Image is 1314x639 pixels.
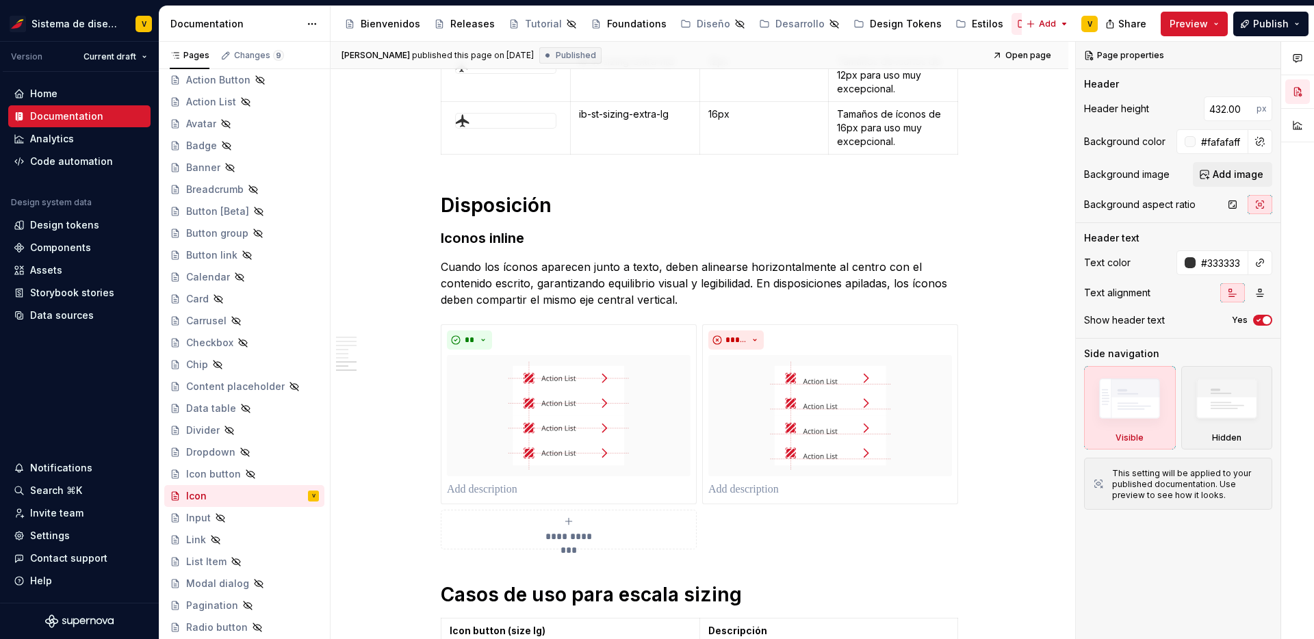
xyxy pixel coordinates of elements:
div: Pagination [186,599,238,612]
button: Share [1098,12,1155,36]
a: Calendar [164,266,324,288]
a: Foundations [585,13,672,35]
span: Add [1039,18,1056,29]
div: Button group [186,226,248,240]
div: Bienvenidos [361,17,420,31]
div: Side navigation [1084,347,1159,361]
span: [PERSON_NAME] [342,50,410,61]
svg: Supernova Logo [45,614,114,628]
strong: Descripción [708,625,767,636]
div: Dropdown [186,445,235,459]
a: IconV [164,485,324,507]
div: Data sources [30,309,94,322]
img: c339a415-0be9-42dc-a8e6-f2f246e50836.svg [708,355,952,476]
p: Tamaños de íconos de 16px para uso muy excepcional. [837,107,949,148]
strong: Icon button (size lg) [450,625,545,636]
div: Data table [186,402,236,415]
div: Documentation [30,109,103,123]
a: Chip [164,354,324,376]
div: Assets [30,263,62,277]
a: Breadcrumb [164,179,324,200]
input: Auto [1196,250,1248,275]
div: Breadcrumb [186,183,244,196]
button: Publish [1233,12,1309,36]
p: px [1257,103,1267,114]
div: Header height [1084,102,1149,116]
div: Notifications [30,461,92,475]
div: Radio button [186,621,248,634]
a: Content placeholder [164,376,324,397]
span: Current draft [83,51,136,62]
div: V [312,489,315,503]
a: Action Button [164,69,324,91]
a: Components [8,237,151,259]
a: Action List [164,91,324,113]
button: Notifications [8,457,151,479]
div: Page tree [339,10,1019,38]
a: Badge [164,135,324,157]
input: Auto [1196,129,1248,154]
button: Sistema de diseño IberiaV [3,9,156,38]
div: Changes [234,50,284,61]
a: Divider [164,419,324,441]
a: Card [164,288,324,310]
span: Add image [1213,168,1263,181]
div: Storybook stories [30,286,114,300]
a: Invite team [8,502,151,524]
div: V [142,18,146,29]
div: Design tokens [30,218,99,232]
div: This setting will be applied to your published documentation. Use preview to see how it looks. [1112,468,1263,501]
button: Search ⌘K [8,480,151,501]
a: Bienvenidos [339,13,426,35]
div: Background aspect ratio [1084,198,1196,211]
span: Share [1118,17,1146,31]
div: Card [186,292,209,306]
span: Open page [1005,50,1051,61]
label: Yes [1232,315,1248,326]
img: 55604660-494d-44a9-beb2-692398e9940a.png [10,16,26,32]
div: Invite team [30,506,83,520]
h3: Iconos inline [441,229,958,248]
div: Components [30,241,91,255]
a: Documentation [8,105,151,127]
a: Code automation [8,151,151,172]
div: Sistema de diseño Iberia [31,17,119,31]
a: Design Tokens [848,13,947,35]
span: Publish [1253,17,1289,31]
div: Divider [186,423,220,437]
div: Action Button [186,73,250,87]
span: Published [556,50,596,61]
a: Icon button [164,463,324,485]
a: List Item [164,551,324,573]
div: Text alignment [1084,286,1150,300]
div: Design Tokens [870,17,942,31]
div: Chip [186,358,208,371]
div: Modal dialog [186,577,249,590]
img: 0ac2b6d9-9b11-45aa-8dce-ad585616ab0f.svg [456,114,469,128]
a: Dropdown [164,441,324,463]
div: Icon button [186,467,241,481]
img: db92b030-0db3-4fe6-8679-0dd890e5b2af.svg [447,355,691,476]
div: Input [186,511,211,525]
a: Desarrollo [753,13,845,35]
a: Data table [164,397,324,419]
button: Preview [1161,12,1228,36]
div: Estilos [972,17,1003,31]
div: published this page on [DATE] [412,50,534,61]
div: Foundations [607,17,667,31]
div: Header text [1084,231,1139,245]
a: Pagination [164,595,324,616]
div: Background color [1084,135,1165,148]
div: Show header text [1084,313,1165,327]
a: Open page [988,46,1057,65]
div: Desarrollo [775,17,825,31]
a: Componentes [1012,13,1106,35]
a: Data sources [8,304,151,326]
div: Checkbox [186,336,233,350]
p: Cuando los íconos aparecen junto a texto, deben alinearse horizontalmente al centro con el conten... [441,259,958,308]
a: Estilos [950,13,1009,35]
h1: Casos de uso para escala sizing [441,582,958,607]
div: Visible [1084,366,1176,449]
div: Documentation [170,17,300,31]
div: Home [30,87,57,101]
